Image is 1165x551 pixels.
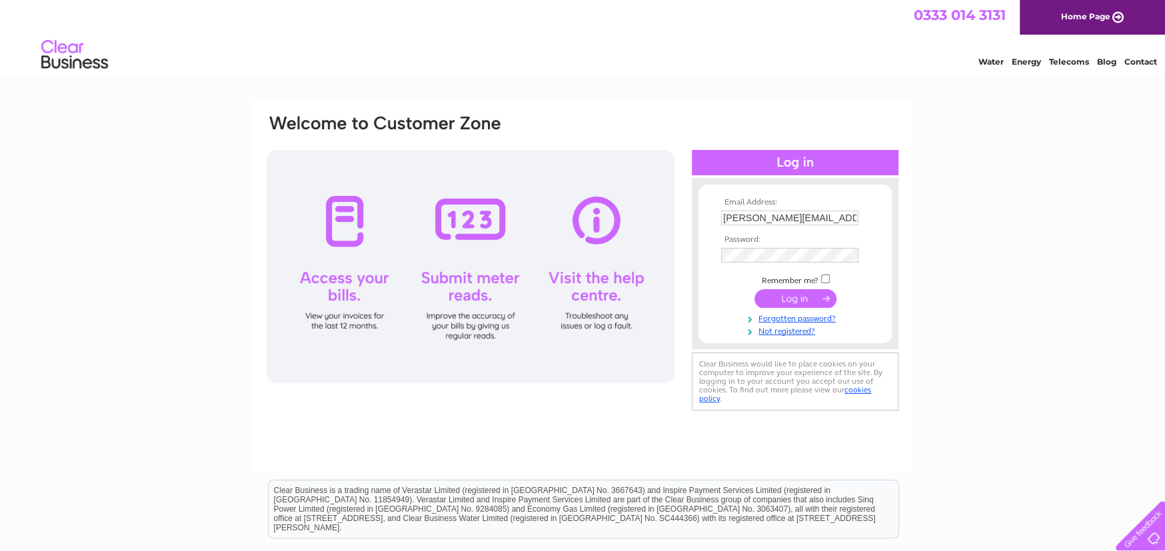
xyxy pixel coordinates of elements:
td: Remember me? [718,273,872,286]
a: 0333 014 3131 [914,7,1006,23]
a: Blog [1097,57,1116,67]
a: Not registered? [721,324,872,336]
a: Contact [1124,57,1157,67]
th: Password: [718,235,872,245]
a: Telecoms [1049,57,1089,67]
a: Energy [1012,57,1041,67]
a: Water [978,57,1004,67]
input: Submit [754,289,836,308]
div: Clear Business would like to place cookies on your computer to improve your experience of the sit... [692,352,898,410]
a: Forgotten password? [721,311,872,324]
th: Email Address: [718,198,872,207]
a: cookies policy [699,385,871,403]
div: Clear Business is a trading name of Verastar Limited (registered in [GEOGRAPHIC_DATA] No. 3667643... [269,7,898,65]
img: logo.png [41,35,109,75]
